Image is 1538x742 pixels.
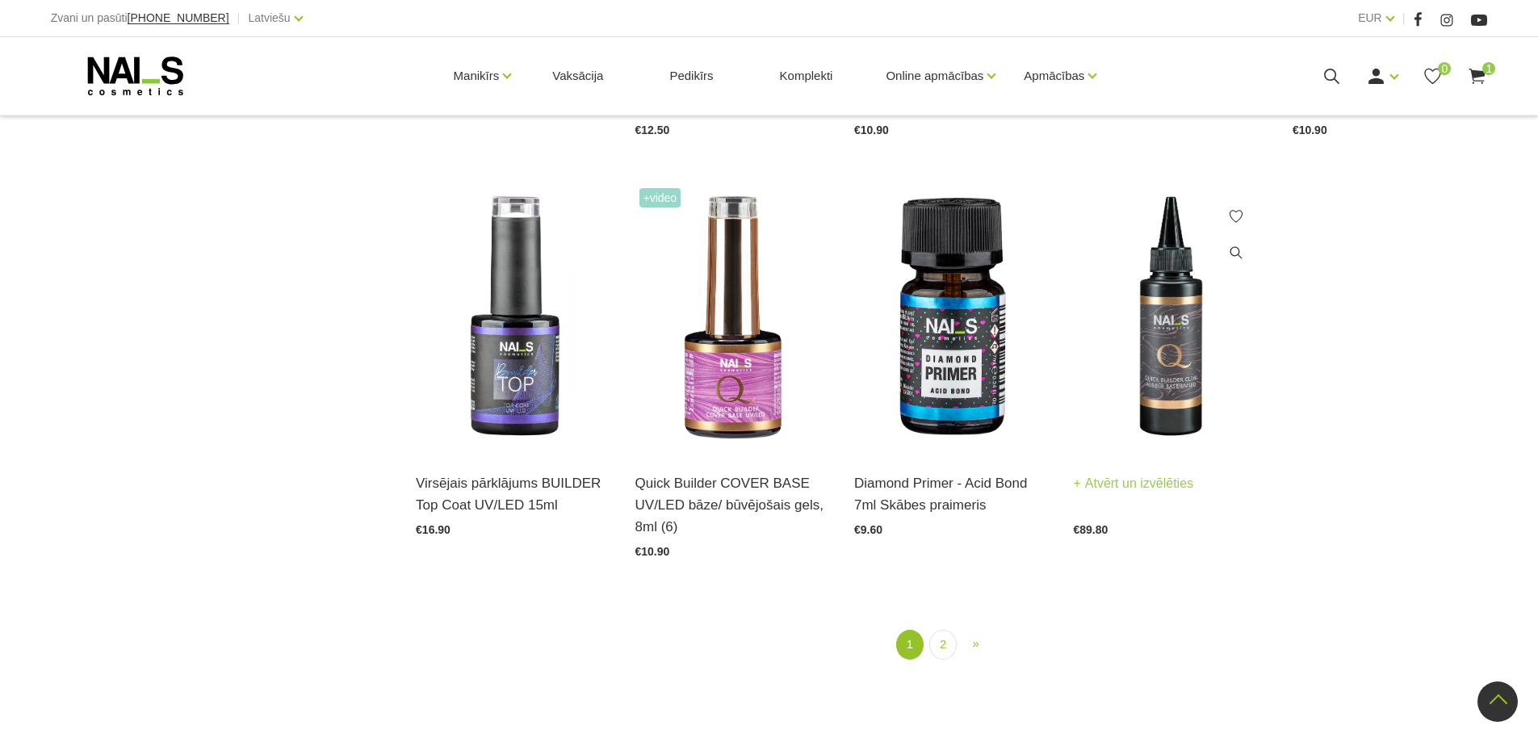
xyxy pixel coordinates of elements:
[1423,66,1443,86] a: 0
[1293,124,1327,136] span: €10.90
[128,12,229,24] a: [PHONE_NUMBER]
[1073,472,1193,495] a: Atvērt un izvēlēties
[1402,8,1406,28] span: |
[1024,44,1084,108] a: Apmācības
[929,630,957,660] a: 2
[1482,62,1495,75] span: 1
[51,8,229,28] div: Zvani un pasūti
[854,472,1049,516] a: Diamond Primer - Acid Bond 7ml Skābes praimeris
[886,44,983,108] a: Online apmācības
[635,545,670,558] span: €10.90
[1073,184,1268,452] img: Noturīga, caurspīdīga bāze, kam piemīt meistaru iecienītās Quick Cover base formula un noturība.L...
[767,37,846,115] a: Komplekti
[454,44,500,108] a: Manikīrs
[416,184,610,452] img: Builder Top virsējais pārklājums bez lipīgā slāņa gellakas/gela pārklājuma izlīdzināšanai un nost...
[1467,66,1487,86] a: 1
[128,11,229,24] span: [PHONE_NUMBER]
[854,523,882,536] span: €9.60
[635,184,830,452] img: Šī brīža iemīlētākais produkts, kas nepieviļ nevienu meistaru.Perfektas noturības kamuflāžas bāze...
[656,37,726,115] a: Pedikīrs
[972,636,979,650] span: »
[249,8,291,27] a: Latviešu
[854,124,889,136] span: €10.90
[854,184,1049,452] img: Skābes praimeris nagiem.Šis līdzeklis tiek izmantots salīdzinoši retos gadījumos.Attauko naga plā...
[237,8,241,28] span: |
[416,472,610,516] a: Virsējais pārklājums BUILDER Top Coat UV/LED 15ml
[539,37,616,115] a: Vaksācija
[1073,523,1108,536] span: €89.80
[635,472,830,539] a: Quick Builder COVER BASE UV/LED bāze/ būvējošais gels, 8ml (6)
[1438,62,1451,75] span: 0
[962,630,988,658] a: Next
[416,523,451,536] span: €16.90
[639,188,681,208] span: +Video
[1358,8,1382,27] a: EUR
[635,124,670,136] span: €12.50
[416,630,1487,660] nav: catalog-product-list
[896,630,924,660] a: 1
